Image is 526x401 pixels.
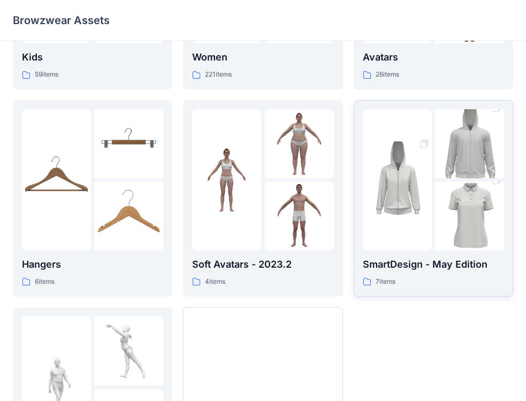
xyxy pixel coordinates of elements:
[94,181,163,251] img: folder 3
[94,316,163,385] img: folder 2
[22,257,163,272] p: Hangers
[363,128,432,232] img: folder 1
[205,69,232,80] p: 221 items
[183,100,342,297] a: folder 1folder 2folder 3Soft Avatars - 2023.24items
[264,109,333,178] img: folder 2
[363,257,504,272] p: SmartDesign - May Edition
[35,69,58,80] p: 59 items
[192,145,261,214] img: folder 1
[435,92,504,196] img: folder 2
[22,50,163,65] p: Kids
[435,164,504,268] img: folder 3
[376,69,399,80] p: 26 items
[205,276,225,287] p: 4 items
[94,109,163,178] img: folder 2
[13,100,172,297] a: folder 1folder 2folder 3Hangers6items
[22,145,91,214] img: folder 1
[192,257,333,272] p: Soft Avatars - 2023.2
[363,50,504,65] p: Avatars
[192,50,333,65] p: Women
[13,13,110,28] p: Browzwear Assets
[376,276,395,287] p: 7 items
[35,276,55,287] p: 6 items
[264,181,333,251] img: folder 3
[354,100,513,297] a: folder 1folder 2folder 3SmartDesign - May Edition7items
